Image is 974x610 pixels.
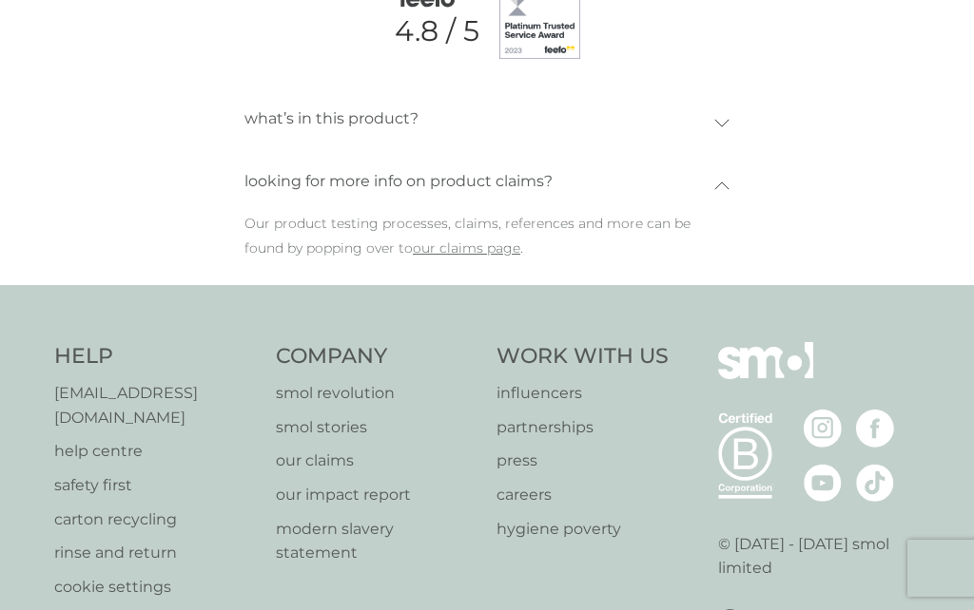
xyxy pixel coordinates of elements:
a: careers [497,483,669,507]
img: visit the smol Tiktok page [856,464,894,502]
a: modern slavery statement [276,517,478,565]
a: help centre [54,439,257,464]
a: influencers [497,381,669,406]
img: visit the smol Youtube page [804,464,842,502]
p: 4.8 / 5 [395,14,479,48]
a: our claims page [413,239,520,257]
img: visit the smol Facebook page [856,410,894,448]
a: rinse and return [54,541,257,565]
p: what’s in this product? [244,97,419,141]
a: safety first [54,473,257,498]
a: cookie settings [54,575,257,600]
a: hygiene poverty [497,517,669,542]
h4: Company [276,342,478,372]
p: looking for more info on product claims? [244,160,553,203]
a: our impact report [276,483,478,507]
h4: Work With Us [497,342,669,372]
a: press [497,448,669,473]
a: our claims [276,448,478,473]
p: © [DATE] - [DATE] smol limited [718,532,921,581]
img: visit the smol Instagram page [804,410,842,448]
h4: Help [54,342,257,372]
a: partnerships [497,415,669,440]
a: smol stories [276,415,478,440]
a: carton recycling [54,507,257,532]
a: [EMAIL_ADDRESS][DOMAIN_NAME] [54,381,257,429]
p: Our product testing processes, claims, references and more can be found by popping over to . [244,212,730,276]
img: smol [718,342,813,407]
a: smol revolution [276,381,478,406]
